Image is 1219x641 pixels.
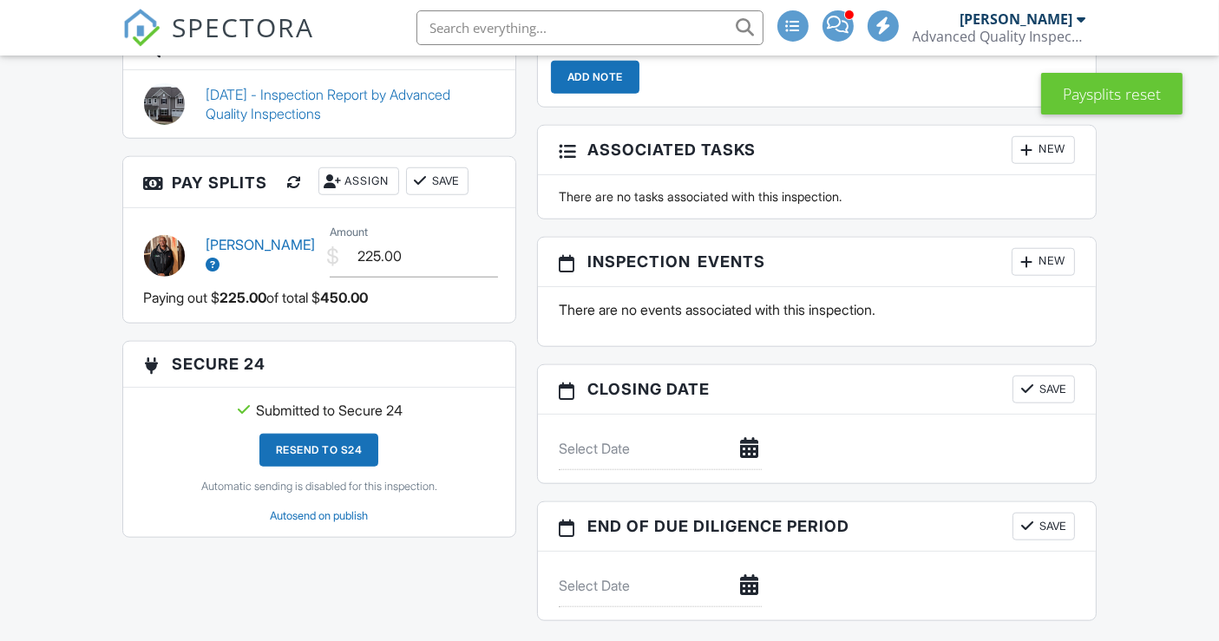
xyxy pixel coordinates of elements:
[144,288,220,307] span: Paying out $
[122,23,315,60] a: SPECTORA
[1013,376,1075,403] button: Save
[134,401,505,420] div: Submitted to Secure 24
[326,242,339,271] div: $
[206,85,495,124] a: [DATE] - Inspection Report by Advanced Quality Inspections
[587,514,849,538] span: End of Due Diligence Period
[270,509,368,522] a: Autosend on publish
[416,10,764,45] input: Search everything...
[321,288,369,307] span: 450.00
[698,250,765,273] span: Events
[548,188,1086,206] div: There are no tasks associated with this inspection.
[559,428,762,470] input: Select Date
[201,480,437,494] a: Automatic sending is disabled for this inspection.
[587,138,756,161] span: Associated Tasks
[267,288,321,307] span: of total $
[1041,73,1183,114] div: Paysplits reset
[144,235,185,276] img: dsc_5995.jpg
[559,300,1076,319] p: There are no events associated with this inspection.
[960,10,1073,28] div: [PERSON_NAME]
[1012,136,1075,164] div: New
[318,167,399,195] div: Assign
[173,9,315,45] span: SPECTORA
[587,250,691,273] span: Inspection
[913,28,1086,45] div: Advanced Quality Inspections LLC
[406,167,469,195] button: Save
[559,565,762,607] input: Select Date
[259,434,379,480] a: Resend to S24
[259,434,379,467] div: Resend to S24
[206,236,315,272] a: [PERSON_NAME]
[1013,513,1075,540] button: Save
[220,288,267,307] span: 225.00
[123,157,515,208] h3: Pay Splits
[551,61,639,94] input: Add Note
[587,377,710,401] span: Closing date
[123,342,515,387] h3: Secure 24
[330,225,368,240] label: Amount
[1012,248,1075,276] div: New
[122,9,161,47] img: The Best Home Inspection Software - Spectora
